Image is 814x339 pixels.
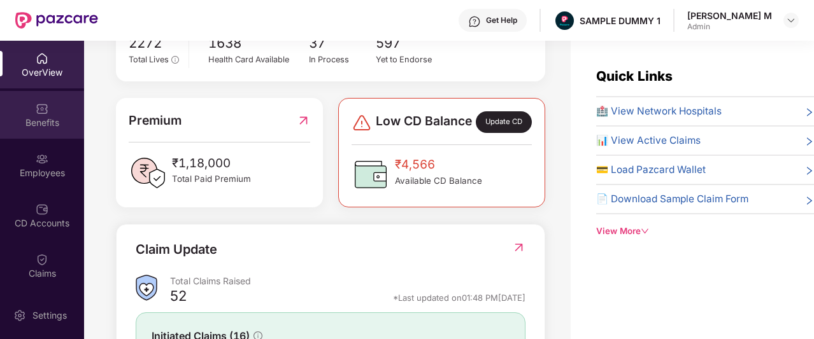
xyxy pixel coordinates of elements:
[512,241,525,254] img: RedirectIcon
[129,55,169,64] span: Total Lives
[136,275,157,301] img: ClaimsSummaryIcon
[641,227,649,235] span: down
[136,240,217,259] div: Claim Update
[786,15,796,25] img: svg+xml;base64,PHN2ZyBpZD0iRHJvcGRvd24tMzJ4MzIiIHhtbG5zPSJodHRwOi8vd3d3LnczLm9yZy8yMDAwL3N2ZyIgd2...
[36,253,48,266] img: svg+xml;base64,PHN2ZyBpZD0iQ2xhaW0iIHhtbG5zPSJodHRwOi8vd3d3LnczLm9yZy8yMDAwL3N2ZyIgd2lkdGg9IjIwIi...
[352,113,372,133] img: svg+xml;base64,PHN2ZyBpZD0iRGFuZ2VyLTMyeDMyIiB4bWxucz0iaHR0cDovL3d3dy53My5vcmcvMjAwMC9zdmciIHdpZH...
[208,33,309,54] span: 1638
[36,52,48,65] img: svg+xml;base64,PHN2ZyBpZD0iSG9tZSIgeG1sbnM9Imh0dHA6Ly93d3cudzMub3JnLzIwMDAvc3ZnIiB3aWR0aD0iMjAiIG...
[687,22,772,32] div: Admin
[804,194,814,207] span: right
[170,275,525,287] div: Total Claims Raised
[129,154,167,192] img: PaidPremiumIcon
[170,287,187,308] div: 52
[36,203,48,216] img: svg+xml;base64,PHN2ZyBpZD0iQ0RfQWNjb3VudHMiIGRhdGEtbmFtZT0iQ0QgQWNjb3VudHMiIHhtbG5zPSJodHRwOi8vd3...
[804,106,814,119] span: right
[596,225,814,238] div: View More
[129,33,179,54] span: 2272
[13,309,26,322] img: svg+xml;base64,PHN2ZyBpZD0iU2V0dGluZy0yMHgyMCIgeG1sbnM9Imh0dHA6Ly93d3cudzMub3JnLzIwMDAvc3ZnIiB3aW...
[596,162,706,177] span: 💳 Load Pazcard Wallet
[476,111,532,133] div: Update CD
[804,165,814,177] span: right
[171,56,178,63] span: info-circle
[468,15,481,28] img: svg+xml;base64,PHN2ZyBpZD0iSGVscC0zMngzMiIgeG1sbnM9Imh0dHA6Ly93d3cudzMub3JnLzIwMDAvc3ZnIiB3aWR0aD...
[172,154,251,173] span: ₹1,18,000
[395,155,482,174] span: ₹4,566
[395,174,482,188] span: Available CD Balance
[486,15,517,25] div: Get Help
[596,133,701,148] span: 📊 View Active Claims
[376,33,443,54] span: 597
[687,10,772,22] div: [PERSON_NAME] M
[15,12,98,29] img: New Pazcare Logo
[36,102,48,115] img: svg+xml;base64,PHN2ZyBpZD0iQmVuZWZpdHMiIHhtbG5zPSJodHRwOi8vd3d3LnczLm9yZy8yMDAwL3N2ZyIgd2lkdGg9Ij...
[376,111,472,133] span: Low CD Balance
[309,53,376,66] div: In Process
[596,191,748,207] span: 📄 Download Sample Claim Form
[555,11,574,30] img: Pazcare_Alternative_logo-01-01.png
[172,172,251,186] span: Total Paid Premium
[393,292,525,303] div: *Last updated on 01:48 PM[DATE]
[580,15,660,27] div: SAMPLE DUMMY 1
[29,309,71,322] div: Settings
[352,155,390,193] img: CDBalanceIcon
[804,135,814,148] span: right
[309,33,376,54] span: 37
[596,104,722,119] span: 🏥 View Network Hospitals
[297,111,310,130] img: RedirectIcon
[376,53,443,66] div: Yet to Endorse
[208,53,309,66] div: Health Card Available
[36,153,48,165] img: svg+xml;base64,PHN2ZyBpZD0iRW1wbG95ZWVzIiB4bWxucz0iaHR0cDovL3d3dy53My5vcmcvMjAwMC9zdmciIHdpZHRoPS...
[596,68,673,84] span: Quick Links
[129,111,182,130] span: Premium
